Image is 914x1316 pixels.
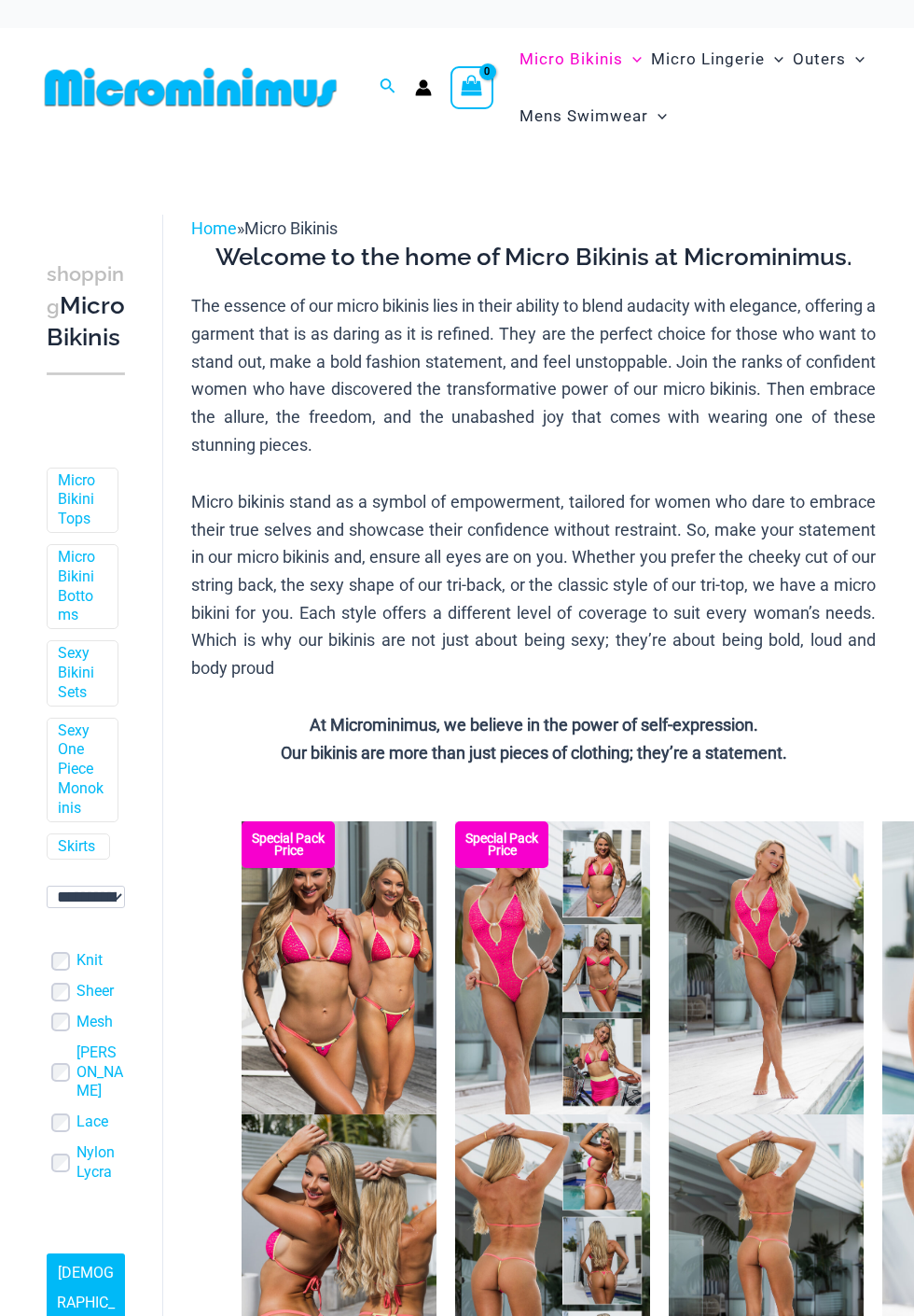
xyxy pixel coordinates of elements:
[519,35,623,83] span: Micro Bikinis
[380,76,396,99] a: Search icon link
[47,262,124,318] span: shopping
[651,35,765,83] span: Micro Lingerie
[648,92,667,140] span: Menu Toggle
[47,258,125,354] h3: Micro Bikinis
[191,218,338,238] span: »
[58,644,104,702] a: Sexy Bikini Sets
[76,951,103,971] a: Knit
[281,743,787,763] strong: Our bikinis are more than just pieces of clothing; they’re a statement.
[244,218,338,238] span: Micro Bikinis
[765,35,783,83] span: Menu Toggle
[58,548,104,625] a: Micro Bikini Bottoms
[242,821,436,1114] img: Tri Top Pack F
[47,886,125,908] select: wpc-taxonomy-pa_color-745982
[58,471,104,529] a: Micro Bikini Tops
[191,242,876,273] h3: Welcome to the home of Micro Bikinis at Microminimus.
[415,79,432,96] a: Account icon link
[455,833,548,857] b: Special Pack Price
[793,35,846,83] span: Outers
[646,31,788,88] a: Micro LingerieMenu ToggleMenu Toggle
[450,66,493,109] a: View Shopping Cart, empty
[519,92,648,140] span: Mens Swimwear
[58,837,95,857] a: Skirts
[76,1113,108,1132] a: Lace
[76,1013,113,1032] a: Mesh
[623,35,642,83] span: Menu Toggle
[515,88,672,145] a: Mens SwimwearMenu ToggleMenu Toggle
[191,488,876,682] p: Micro bikinis stand as a symbol of empowerment, tailored for women who dare to embrace their true...
[846,35,865,83] span: Menu Toggle
[58,721,104,819] a: Sexy One Piece Monokinis
[310,715,758,735] strong: At Microminimus, we believe in the power of self-expression.
[242,833,335,857] b: Special Pack Price
[455,821,650,1114] img: Collection Pack F
[515,31,646,88] a: Micro BikinisMenu ToggleMenu Toggle
[191,218,237,238] a: Home
[76,1143,125,1183] a: Nylon Lycra
[512,28,877,147] nav: Site Navigation
[669,821,864,1114] img: Bubble Mesh Highlight Pink 819 One Piece 01
[76,982,114,1001] a: Sheer
[788,31,869,88] a: OutersMenu ToggleMenu Toggle
[37,66,344,108] img: MM SHOP LOGO FLAT
[76,1043,125,1101] a: [PERSON_NAME]
[191,292,876,458] p: The essence of our micro bikinis lies in their ability to blend audacity with elegance, offering ...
